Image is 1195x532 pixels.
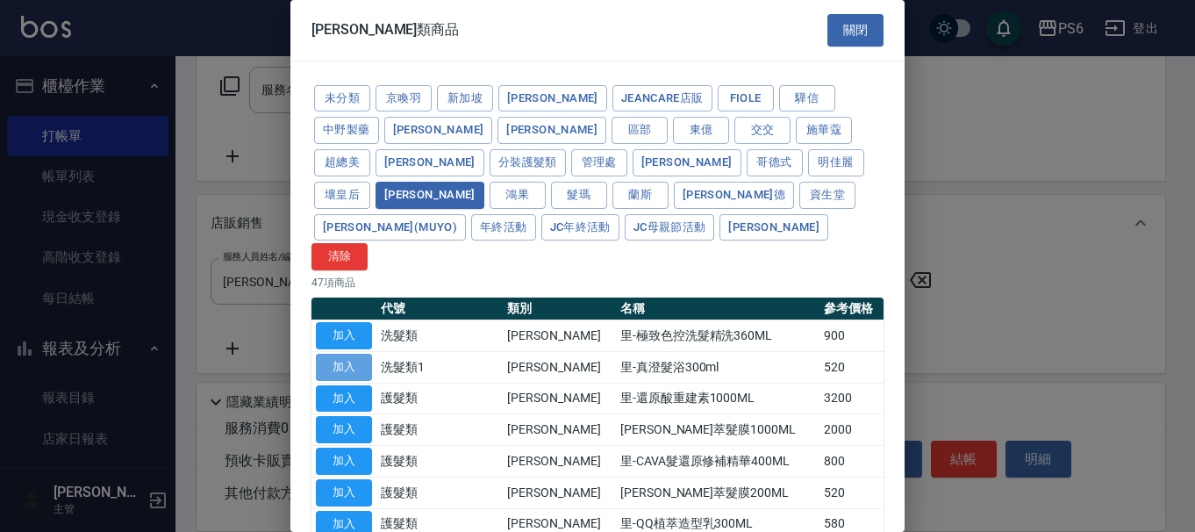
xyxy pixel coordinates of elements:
button: 管理處 [571,149,627,176]
button: 加入 [316,479,372,507]
button: [PERSON_NAME] [633,149,741,176]
button: [PERSON_NAME](MUYO) [314,214,466,241]
button: JC年終活動 [541,214,619,241]
td: 洗髮類 [376,320,503,352]
button: Fiole [718,85,774,112]
button: 髮瑪 [551,182,607,209]
td: 3200 [819,383,884,414]
button: 關閉 [827,14,884,47]
button: [PERSON_NAME] [719,214,828,241]
td: 520 [819,351,884,383]
td: [PERSON_NAME] [503,351,616,383]
button: 超總美 [314,149,370,176]
td: 800 [819,446,884,478]
button: 未分類 [314,85,370,112]
td: [PERSON_NAME] [503,320,616,352]
button: 分裝護髮類 [490,149,566,176]
td: [PERSON_NAME] [503,477,616,508]
button: 東億 [673,117,729,144]
button: 京喚羽 [376,85,432,112]
button: 年終活動 [471,214,536,241]
td: 洗髮類1 [376,351,503,383]
th: 名稱 [616,298,819,320]
button: [PERSON_NAME] [384,117,493,144]
td: 里-還原酸重建素1000ML [616,383,819,414]
th: 代號 [376,298,503,320]
td: [PERSON_NAME] [503,414,616,446]
button: 新加坡 [437,85,493,112]
th: 類別 [503,298,616,320]
button: 加入 [316,448,372,475]
td: 900 [819,320,884,352]
button: [PERSON_NAME] [497,117,606,144]
td: [PERSON_NAME]萃髮膜1000ML [616,414,819,446]
button: 加入 [316,322,372,349]
button: JC母親節活動 [625,214,715,241]
td: 護髮類 [376,414,503,446]
button: 壞皇后 [314,182,370,209]
button: 哥德式 [747,149,803,176]
button: 施華蔻 [796,117,852,144]
td: 護髮類 [376,383,503,414]
button: [PERSON_NAME] [498,85,607,112]
button: 明佳麗 [808,149,864,176]
button: 蘭斯 [612,182,669,209]
button: [PERSON_NAME] [376,149,484,176]
button: [PERSON_NAME]德 [674,182,794,209]
button: 加入 [316,416,372,443]
button: 交交 [734,117,791,144]
td: 里-CAVA髮還原修補精華400ML [616,446,819,478]
button: [PERSON_NAME] [376,182,484,209]
button: JeanCare店販 [612,85,712,112]
td: 520 [819,477,884,508]
td: [PERSON_NAME] [503,446,616,478]
td: 里-真澄髮浴300ml [616,351,819,383]
button: 中野製藥 [314,117,379,144]
p: 47 項商品 [311,275,884,291]
td: 里-極致色控洗髮精洗360ML [616,320,819,352]
button: 驊信 [779,85,835,112]
button: 資生堂 [799,182,855,209]
span: [PERSON_NAME]類商品 [311,21,459,39]
button: 清除 [311,243,368,270]
th: 參考價格 [819,298,884,320]
td: 護髮類 [376,477,503,508]
button: 鴻果 [490,182,546,209]
button: 區部 [612,117,668,144]
button: 加入 [316,354,372,381]
button: 加入 [316,385,372,413]
td: [PERSON_NAME]萃髮膜200ML [616,477,819,508]
td: [PERSON_NAME] [503,383,616,414]
td: 2000 [819,414,884,446]
td: 護髮類 [376,446,503,478]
